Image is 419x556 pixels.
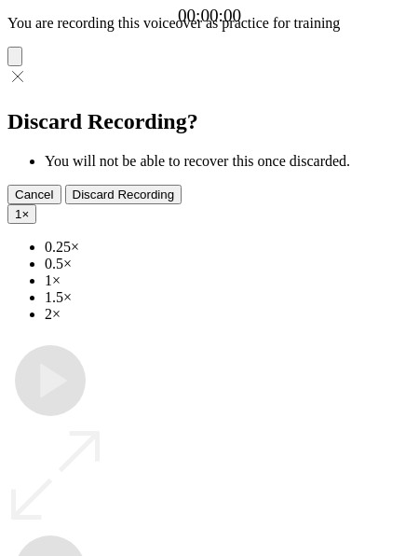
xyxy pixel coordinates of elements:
span: 1 [15,207,21,221]
li: You will not be able to recover this once discarded. [45,153,412,170]
button: Cancel [7,185,61,204]
li: 1.5× [45,289,412,306]
li: 0.5× [45,256,412,272]
button: 1× [7,204,36,224]
p: You are recording this voiceover as practice for training [7,15,412,32]
a: 00:00:00 [178,6,241,26]
button: Discard Recording [65,185,182,204]
li: 1× [45,272,412,289]
h2: Discard Recording? [7,109,412,134]
li: 0.25× [45,239,412,256]
li: 2× [45,306,412,323]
